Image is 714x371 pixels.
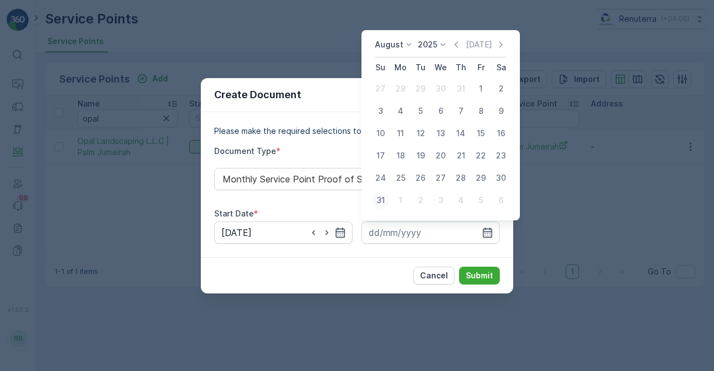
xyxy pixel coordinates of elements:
[375,39,403,50] p: August
[412,102,430,120] div: 5
[452,191,470,209] div: 4
[472,191,490,209] div: 5
[412,169,430,187] div: 26
[392,102,409,120] div: 4
[492,169,510,187] div: 30
[491,57,511,78] th: Saturday
[361,221,500,244] input: dd/mm/yyyy
[214,146,276,156] label: Document Type
[452,147,470,165] div: 21
[392,191,409,209] div: 1
[466,270,493,281] p: Submit
[412,80,430,98] div: 29
[432,124,450,142] div: 13
[214,209,254,218] label: Start Date
[459,267,500,285] button: Submit
[432,191,450,209] div: 3
[412,191,430,209] div: 2
[372,102,389,120] div: 3
[472,147,490,165] div: 22
[214,87,301,103] p: Create Document
[420,270,448,281] p: Cancel
[412,147,430,165] div: 19
[432,169,450,187] div: 27
[372,124,389,142] div: 10
[431,57,451,78] th: Wednesday
[472,102,490,120] div: 8
[432,147,450,165] div: 20
[452,102,470,120] div: 7
[392,80,409,98] div: 28
[492,80,510,98] div: 2
[370,57,390,78] th: Sunday
[451,57,471,78] th: Thursday
[452,124,470,142] div: 14
[432,80,450,98] div: 30
[492,191,510,209] div: 6
[452,169,470,187] div: 28
[492,147,510,165] div: 23
[492,102,510,120] div: 9
[214,221,353,244] input: dd/mm/yyyy
[432,102,450,120] div: 6
[372,147,389,165] div: 17
[411,57,431,78] th: Tuesday
[390,57,411,78] th: Monday
[472,169,490,187] div: 29
[471,57,491,78] th: Friday
[372,80,389,98] div: 27
[472,80,490,98] div: 1
[412,124,430,142] div: 12
[392,169,409,187] div: 25
[466,39,492,50] p: [DATE]
[472,124,490,142] div: 15
[392,147,409,165] div: 18
[452,80,470,98] div: 31
[372,191,389,209] div: 31
[413,267,455,285] button: Cancel
[372,169,389,187] div: 24
[392,124,409,142] div: 11
[418,39,437,50] p: 2025
[492,124,510,142] div: 16
[214,126,500,137] p: Please make the required selections to create your document.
